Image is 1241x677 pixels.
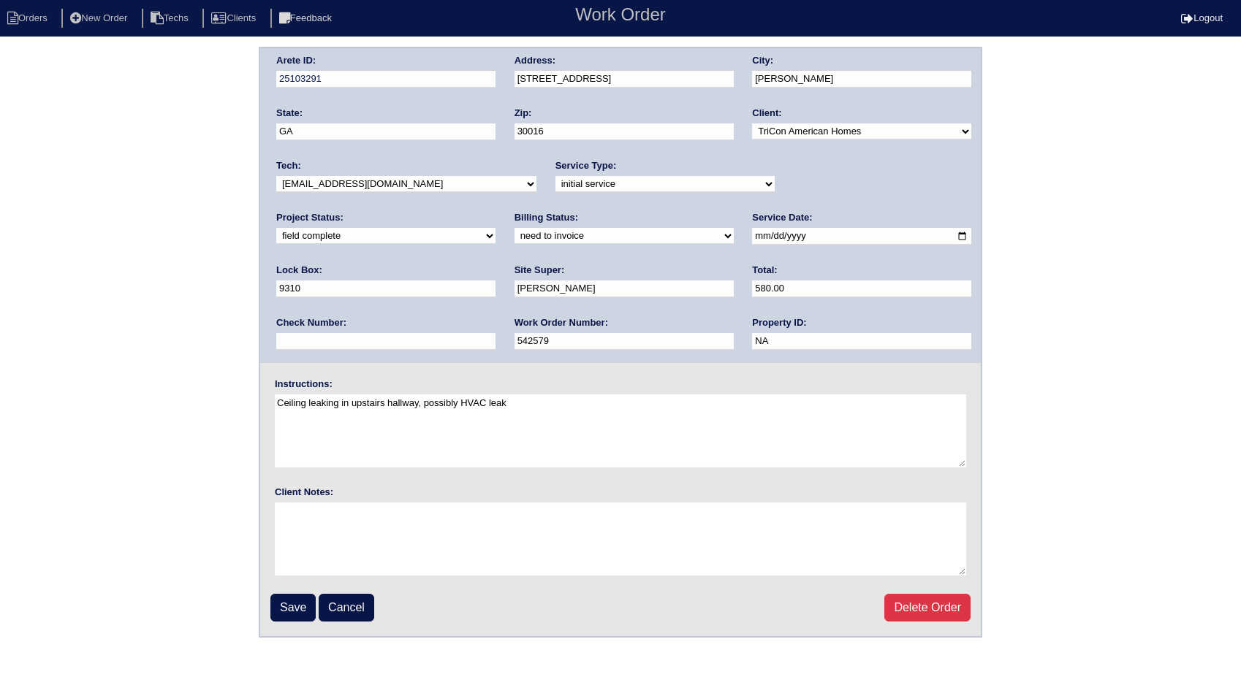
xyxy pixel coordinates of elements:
[61,12,139,23] a: New Order
[276,316,346,329] label: Check Number:
[270,9,344,28] li: Feedback
[515,211,578,224] label: Billing Status:
[515,264,565,277] label: Site Super:
[276,211,344,224] label: Project Status:
[275,394,966,467] textarea: Ceiling leaking in upstairs hallway, possibly HVAC leak
[275,378,333,391] label: Instructions:
[61,9,139,28] li: New Order
[202,12,267,23] a: Clients
[555,159,617,172] label: Service Type:
[142,9,200,28] li: Techs
[276,159,301,172] label: Tech:
[276,264,322,277] label: Lock Box:
[752,211,812,224] label: Service Date:
[270,594,316,621] input: Save
[1181,12,1223,23] a: Logout
[319,594,374,621] a: Cancel
[884,594,971,621] a: Delete Order
[752,107,781,120] label: Client:
[276,107,303,120] label: State:
[515,54,555,67] label: Address:
[515,316,608,329] label: Work Order Number:
[276,54,316,67] label: Arete ID:
[752,316,806,329] label: Property ID:
[202,9,267,28] li: Clients
[515,107,532,120] label: Zip:
[515,71,734,88] input: Enter a location
[752,54,773,67] label: City:
[275,486,333,499] label: Client Notes:
[752,264,777,277] label: Total:
[142,12,200,23] a: Techs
